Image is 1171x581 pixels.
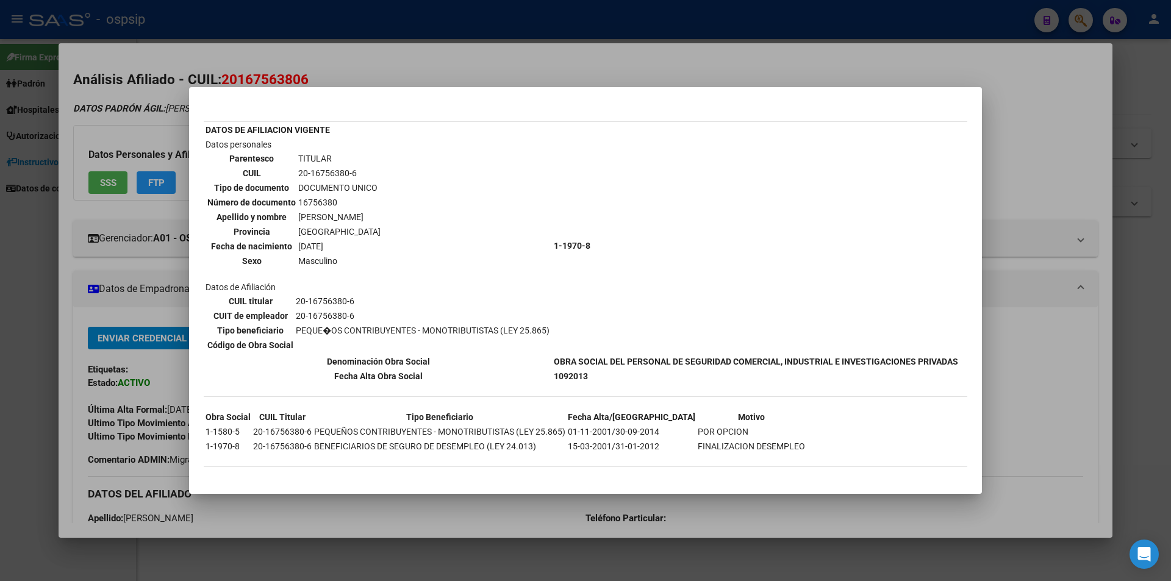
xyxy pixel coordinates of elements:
td: 20-16756380-6 [295,309,550,323]
th: Parentesco [207,152,296,165]
th: Fecha Alta Obra Social [205,369,552,383]
b: DATOS DE AFILIACION VIGENTE [206,125,330,135]
b: OBRA SOCIAL DEL PERSONAL DE SEGURIDAD COMERCIAL, INDUSTRIAL E INVESTIGACIONES PRIVADAS [554,357,958,366]
td: 1-1970-8 [205,440,251,453]
td: 20-16756380-6 [252,440,312,453]
th: Fecha Alta/[GEOGRAPHIC_DATA] [567,410,696,424]
b: 1-1970-8 [554,241,590,251]
td: [PERSON_NAME] [298,210,381,224]
td: PEQUE�OS CONTRIBUYENTES - MONOTRIBUTISTAS (LEY 25.865) [295,324,550,337]
td: BENEFICIARIOS DE SEGURO DE DESEMPLEO (LEY 24.013) [313,440,566,453]
th: CUIL [207,166,296,180]
td: 01-11-2001/30-09-2014 [567,425,696,438]
td: FINALIZACION DESEMPLEO [697,440,806,453]
th: Fecha de nacimiento [207,240,296,253]
td: [GEOGRAPHIC_DATA] [298,225,381,238]
th: Obra Social [205,410,251,424]
th: Tipo beneficiario [207,324,294,337]
td: Datos personales Datos de Afiliación [205,138,552,354]
td: [DATE] [298,240,381,253]
th: Apellido y nombre [207,210,296,224]
th: Motivo [697,410,806,424]
th: Provincia [207,225,296,238]
b: 1092013 [554,371,588,381]
td: 1-1580-5 [205,425,251,438]
td: 16756380 [298,196,381,209]
td: TITULAR [298,152,381,165]
td: Masculino [298,254,381,268]
th: Sexo [207,254,296,268]
th: Número de documento [207,196,296,209]
td: 20-16756380-6 [298,166,381,180]
td: POR OPCION [697,425,806,438]
td: 20-16756380-6 [252,425,312,438]
th: Código de Obra Social [207,338,294,352]
td: 20-16756380-6 [295,294,550,308]
th: CUIL titular [207,294,294,308]
div: Open Intercom Messenger [1130,540,1159,569]
th: Tipo de documento [207,181,296,194]
td: DOCUMENTO UNICO [298,181,381,194]
th: Tipo Beneficiario [313,410,566,424]
td: 15-03-2001/31-01-2012 [567,440,696,453]
th: Denominación Obra Social [205,355,552,368]
th: CUIT de empleador [207,309,294,323]
th: CUIL Titular [252,410,312,424]
td: PEQUEÑOS CONTRIBUYENTES - MONOTRIBUTISTAS (LEY 25.865) [313,425,566,438]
